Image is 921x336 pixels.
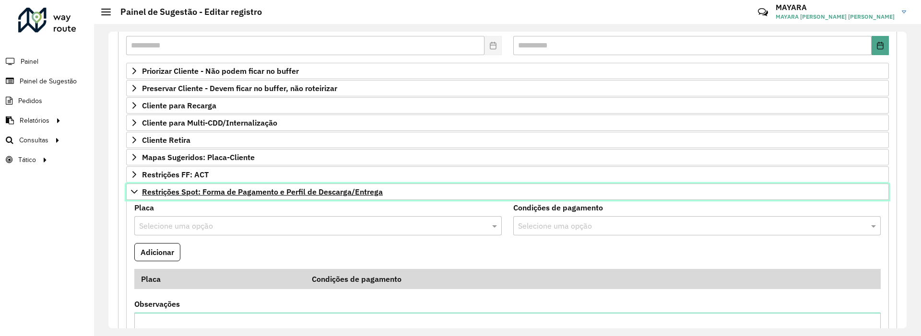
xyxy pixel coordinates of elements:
[21,57,38,67] span: Painel
[776,12,895,21] span: MAYARA [PERSON_NAME] [PERSON_NAME]
[753,2,773,23] a: Contato Rápido
[20,76,77,86] span: Painel de Sugestão
[126,97,889,114] a: Cliente para Recarga
[126,115,889,131] a: Cliente para Multi-CDD/Internalização
[18,155,36,165] span: Tático
[126,184,889,200] a: Restrições Spot: Forma de Pagamento e Perfil de Descarga/Entrega
[111,7,262,17] h2: Painel de Sugestão - Editar registro
[19,135,48,145] span: Consultas
[142,102,216,109] span: Cliente para Recarga
[134,298,180,310] label: Observações
[142,136,190,144] span: Cliente Retira
[134,202,154,213] label: Placa
[126,149,889,165] a: Mapas Sugeridos: Placa-Cliente
[305,269,840,289] th: Condições de pagamento
[134,243,180,261] button: Adicionar
[18,96,42,106] span: Pedidos
[134,269,305,289] th: Placa
[20,116,49,126] span: Relatórios
[126,166,889,183] a: Restrições FF: ACT
[142,67,299,75] span: Priorizar Cliente - Não podem ficar no buffer
[126,132,889,148] a: Cliente Retira
[142,119,277,127] span: Cliente para Multi-CDD/Internalização
[513,202,603,213] label: Condições de pagamento
[142,188,383,196] span: Restrições Spot: Forma de Pagamento e Perfil de Descarga/Entrega
[776,3,895,12] h3: MAYARA
[142,171,209,178] span: Restrições FF: ACT
[126,63,889,79] a: Priorizar Cliente - Não podem ficar no buffer
[126,80,889,96] a: Preservar Cliente - Devem ficar no buffer, não roteirizar
[142,84,337,92] span: Preservar Cliente - Devem ficar no buffer, não roteirizar
[872,36,889,55] button: Choose Date
[142,153,255,161] span: Mapas Sugeridos: Placa-Cliente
